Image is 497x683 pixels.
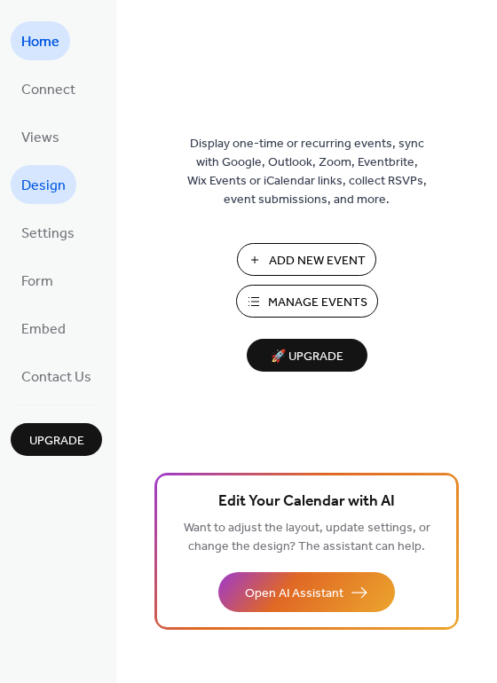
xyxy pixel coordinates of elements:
[245,585,343,603] span: Open AI Assistant
[21,220,75,248] span: Settings
[11,21,70,60] a: Home
[11,261,64,300] a: Form
[11,165,76,204] a: Design
[257,345,357,369] span: 🚀 Upgrade
[187,135,427,209] span: Display one-time or recurring events, sync with Google, Outlook, Zoom, Eventbrite, Wix Events or ...
[11,423,102,456] button: Upgrade
[29,432,84,451] span: Upgrade
[268,294,367,312] span: Manage Events
[11,309,76,348] a: Embed
[21,76,75,105] span: Connect
[236,285,378,318] button: Manage Events
[21,268,53,296] span: Form
[21,28,59,57] span: Home
[21,316,66,344] span: Embed
[218,490,395,514] span: Edit Your Calendar with AI
[21,364,91,392] span: Contact Us
[21,172,66,200] span: Design
[218,572,395,612] button: Open AI Assistant
[21,124,59,153] span: Views
[11,213,85,252] a: Settings
[11,69,86,108] a: Connect
[247,339,367,372] button: 🚀 Upgrade
[11,357,102,396] a: Contact Us
[11,117,70,156] a: Views
[237,243,376,276] button: Add New Event
[184,516,430,559] span: Want to adjust the layout, update settings, or change the design? The assistant can help.
[269,252,366,271] span: Add New Event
